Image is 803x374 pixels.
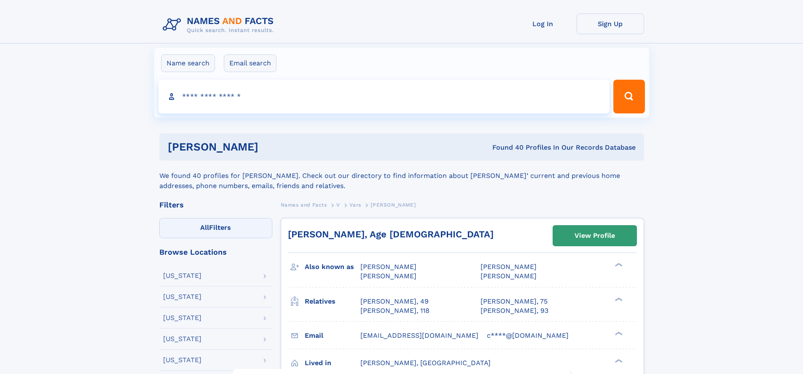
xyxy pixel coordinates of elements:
[305,294,360,309] h3: Relatives
[281,199,327,210] a: Names and Facts
[349,202,361,208] span: Vars
[305,328,360,343] h3: Email
[375,143,636,152] div: Found 40 Profiles In Our Records Database
[163,357,201,363] div: [US_STATE]
[159,248,272,256] div: Browse Locations
[360,359,491,367] span: [PERSON_NAME], [GEOGRAPHIC_DATA]
[288,229,494,239] a: [PERSON_NAME], Age [DEMOGRAPHIC_DATA]
[360,263,416,271] span: [PERSON_NAME]
[481,297,548,306] a: [PERSON_NAME], 75
[163,272,201,279] div: [US_STATE]
[158,80,610,113] input: search input
[509,13,577,34] a: Log In
[360,297,429,306] a: [PERSON_NAME], 49
[575,226,615,245] div: View Profile
[163,336,201,342] div: [US_STATE]
[159,161,644,191] div: We found 40 profiles for [PERSON_NAME]. Check out our directory to find information about [PERSON...
[349,199,361,210] a: Vars
[613,262,623,268] div: ❯
[159,218,272,238] label: Filters
[613,296,623,302] div: ❯
[481,263,537,271] span: [PERSON_NAME]
[305,260,360,274] h3: Also known as
[161,54,215,72] label: Name search
[163,293,201,300] div: [US_STATE]
[360,331,478,339] span: [EMAIL_ADDRESS][DOMAIN_NAME]
[224,54,277,72] label: Email search
[577,13,644,34] a: Sign Up
[159,13,281,36] img: Logo Names and Facts
[336,202,340,208] span: V
[168,142,376,152] h1: [PERSON_NAME]
[613,331,623,336] div: ❯
[613,80,645,113] button: Search Button
[360,306,430,315] a: [PERSON_NAME], 118
[360,272,416,280] span: [PERSON_NAME]
[481,272,537,280] span: [PERSON_NAME]
[336,199,340,210] a: V
[163,315,201,321] div: [US_STATE]
[553,226,636,246] a: View Profile
[200,223,209,231] span: All
[481,306,548,315] a: [PERSON_NAME], 93
[305,356,360,370] h3: Lived in
[613,358,623,363] div: ❯
[371,202,416,208] span: [PERSON_NAME]
[159,201,272,209] div: Filters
